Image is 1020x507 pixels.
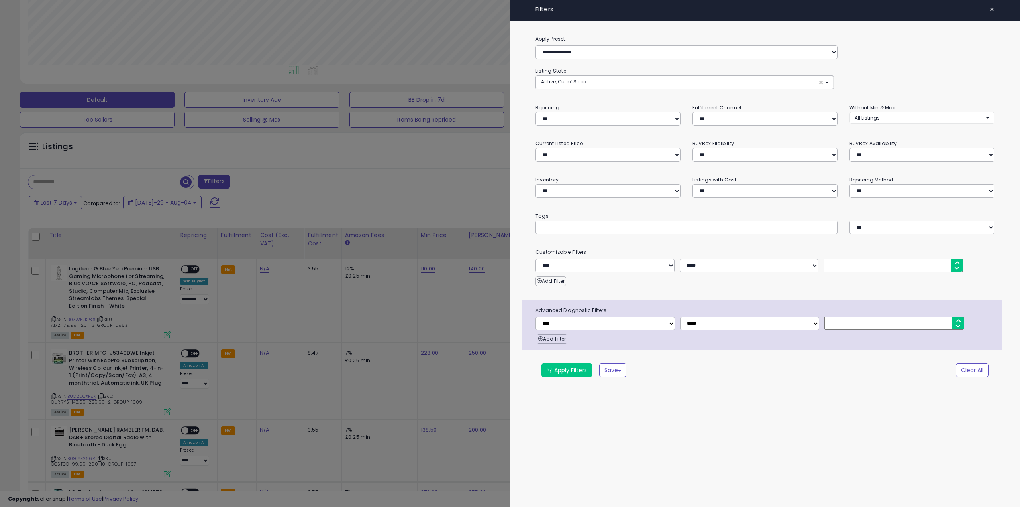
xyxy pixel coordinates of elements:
[536,76,834,89] button: Active, Out of Stock ×
[692,176,736,183] small: Listings with Cost
[530,306,1002,315] span: Advanced Diagnostic Filters
[818,78,824,87] span: ×
[535,140,583,147] small: Current Listed Price
[541,78,587,85] span: Active, Out of Stock
[530,212,1000,221] small: Tags
[956,363,989,377] button: Clear All
[537,334,567,344] button: Add Filter
[535,67,566,74] small: Listing State
[692,104,741,111] small: Fulfillment Channel
[530,35,1000,43] label: Apply Preset:
[849,176,894,183] small: Repricing Method
[849,140,897,147] small: BuyBox Availability
[535,176,559,183] small: Inventory
[530,248,1000,256] small: Customizable Filters
[535,104,559,111] small: Repricing
[855,114,880,121] span: All Listings
[535,276,566,286] button: Add Filter
[541,363,592,377] button: Apply Filters
[989,4,994,15] span: ×
[986,4,998,15] button: ×
[849,104,895,111] small: Without Min & Max
[535,6,994,13] h4: Filters
[599,363,626,377] button: Save
[692,140,734,147] small: BuyBox Eligibility
[849,112,994,124] button: All Listings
